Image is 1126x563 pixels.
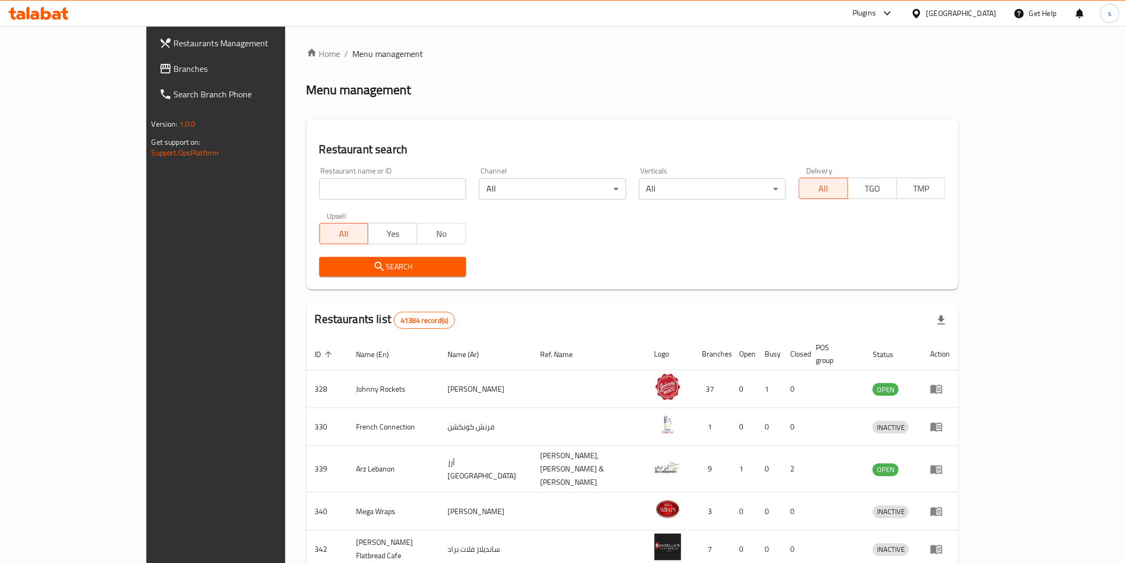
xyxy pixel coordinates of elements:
button: No [417,223,466,244]
span: INACTIVE [873,421,909,434]
th: Open [731,338,757,370]
span: Get support on: [152,135,201,149]
div: Menu [930,383,950,395]
td: 0 [782,408,808,446]
th: Closed [782,338,808,370]
td: 0 [782,493,808,531]
h2: Restaurant search [319,142,946,158]
a: Search Branch Phone [151,81,334,107]
td: 0 [731,408,757,446]
span: All [804,181,844,196]
th: Busy [757,338,782,370]
td: 1 [694,408,731,446]
h2: Restaurants list [315,311,456,329]
span: Search [328,260,458,274]
li: / [345,47,349,60]
span: TGO [852,181,893,196]
span: 1.0.0 [179,117,196,131]
span: OPEN [873,463,899,476]
div: INACTIVE [873,421,909,434]
td: 0 [731,493,757,531]
td: 1 [731,446,757,493]
td: Arz Lebanon [348,446,440,493]
label: Delivery [806,167,833,175]
span: Menu management [353,47,424,60]
span: ID [315,348,335,361]
label: Upsell [327,212,346,220]
button: TMP [897,178,946,199]
span: No [421,226,462,242]
th: Action [922,338,958,370]
span: INACTIVE [873,506,909,518]
span: Yes [372,226,413,242]
td: 0 [757,408,782,446]
span: s [1108,7,1112,19]
button: Yes [368,223,417,244]
td: [PERSON_NAME] [439,370,532,408]
td: [PERSON_NAME],[PERSON_NAME] & [PERSON_NAME] [532,446,646,493]
button: All [799,178,848,199]
th: Logo [646,338,694,370]
td: 9 [694,446,731,493]
div: All [639,178,786,200]
td: 0 [731,370,757,408]
span: POS group [816,341,852,367]
td: Mega Wraps [348,493,440,531]
h2: Menu management [307,81,411,98]
div: Menu [930,505,950,518]
td: French Connection [348,408,440,446]
div: OPEN [873,383,899,396]
input: Search for restaurant name or ID.. [319,178,466,200]
div: [GEOGRAPHIC_DATA] [926,7,997,19]
td: 3 [694,493,731,531]
img: Mega Wraps [655,496,681,523]
nav: breadcrumb [307,47,959,60]
div: All [479,178,626,200]
span: Ref. Name [540,348,586,361]
span: Branches [174,62,326,75]
td: Johnny Rockets [348,370,440,408]
a: Restaurants Management [151,30,334,56]
td: 0 [782,370,808,408]
button: Search [319,257,466,277]
span: TMP [901,181,942,196]
div: Menu [930,463,950,476]
div: Total records count [394,312,455,329]
div: Plugins [852,7,876,20]
a: Branches [151,56,334,81]
img: Johnny Rockets [655,374,681,400]
img: Arz Lebanon [655,454,681,481]
td: 37 [694,370,731,408]
td: أرز [GEOGRAPHIC_DATA] [439,446,532,493]
span: Search Branch Phone [174,88,326,101]
span: OPEN [873,384,899,396]
img: Sandella's Flatbread Cafe [655,534,681,560]
img: French Connection [655,411,681,438]
span: INACTIVE [873,543,909,556]
th: Branches [694,338,731,370]
span: Restaurants Management [174,37,326,49]
td: فرنش كونكشن [439,408,532,446]
span: Status [873,348,907,361]
span: Name (En) [357,348,403,361]
div: Menu [930,543,950,556]
button: TGO [848,178,897,199]
div: Menu [930,420,950,433]
span: Version: [152,117,178,131]
span: All [324,226,365,242]
td: [PERSON_NAME] [439,493,532,531]
td: 0 [757,446,782,493]
div: Export file [929,308,954,333]
td: 1 [757,370,782,408]
td: 0 [757,493,782,531]
span: 41384 record(s) [394,316,454,326]
a: Support.OpsPlatform [152,146,219,160]
button: All [319,223,369,244]
span: Name (Ar) [448,348,493,361]
td: 2 [782,446,808,493]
